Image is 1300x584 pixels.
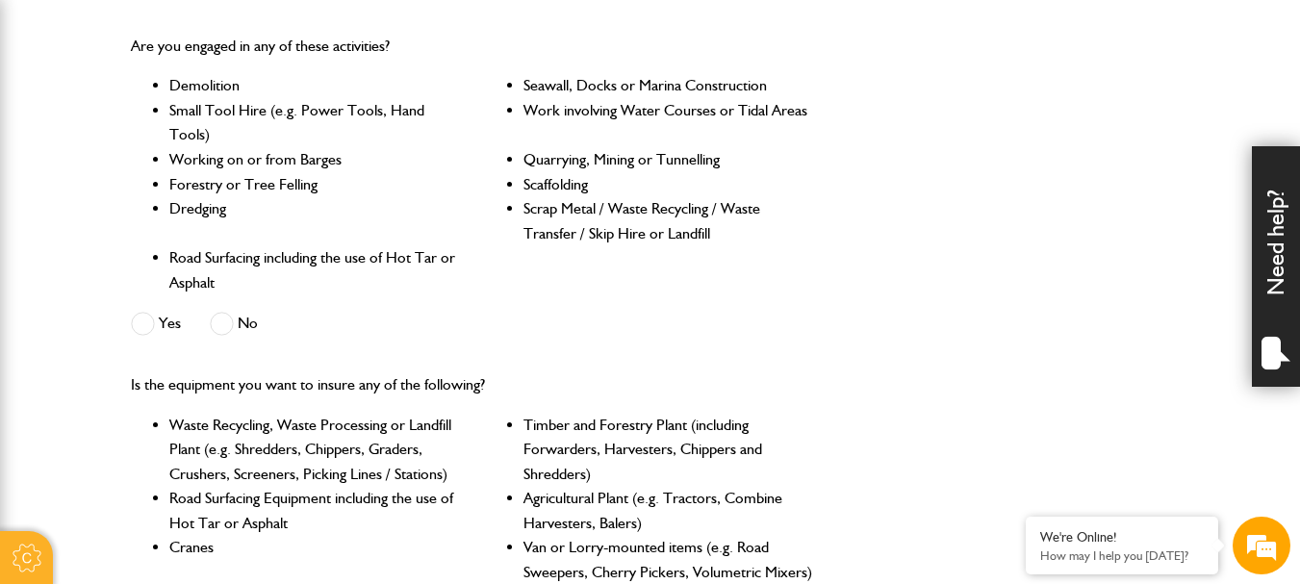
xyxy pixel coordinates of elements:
[523,172,814,197] li: Scaffolding
[1252,146,1300,387] div: Need help?
[523,73,814,98] li: Seawall, Docks or Marina Construction
[169,535,460,584] li: Cranes
[523,196,814,245] li: Scrap Metal / Waste Recycling / Waste Transfer / Skip Hire or Landfill
[1040,548,1204,563] p: How may I help you today?
[169,245,460,294] li: Road Surfacing including the use of Hot Tar or Asphalt
[131,312,181,336] label: Yes
[169,147,460,172] li: Working on or from Barges
[523,413,814,487] li: Timber and Forestry Plant (including Forwarders, Harvesters, Chippers and Shredders)
[523,486,814,535] li: Agricultural Plant (e.g. Tractors, Combine Harvesters, Balers)
[131,34,814,59] p: Are you engaged in any of these activities?
[1040,529,1204,546] div: We're Online!
[523,98,814,147] li: Work involving Water Courses or Tidal Areas
[169,172,460,197] li: Forestry or Tree Felling
[523,535,814,584] li: Van or Lorry-mounted items (e.g. Road Sweepers, Cherry Pickers, Volumetric Mixers)
[169,196,460,245] li: Dredging
[169,73,460,98] li: Demolition
[523,147,814,172] li: Quarrying, Mining or Tunnelling
[169,98,460,147] li: Small Tool Hire (e.g. Power Tools, Hand Tools)
[169,486,460,535] li: Road Surfacing Equipment including the use of Hot Tar or Asphalt
[131,372,814,397] p: Is the equipment you want to insure any of the following?
[210,312,258,336] label: No
[169,413,460,487] li: Waste Recycling, Waste Processing or Landfill Plant (e.g. Shredders, Chippers, Graders, Crushers,...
